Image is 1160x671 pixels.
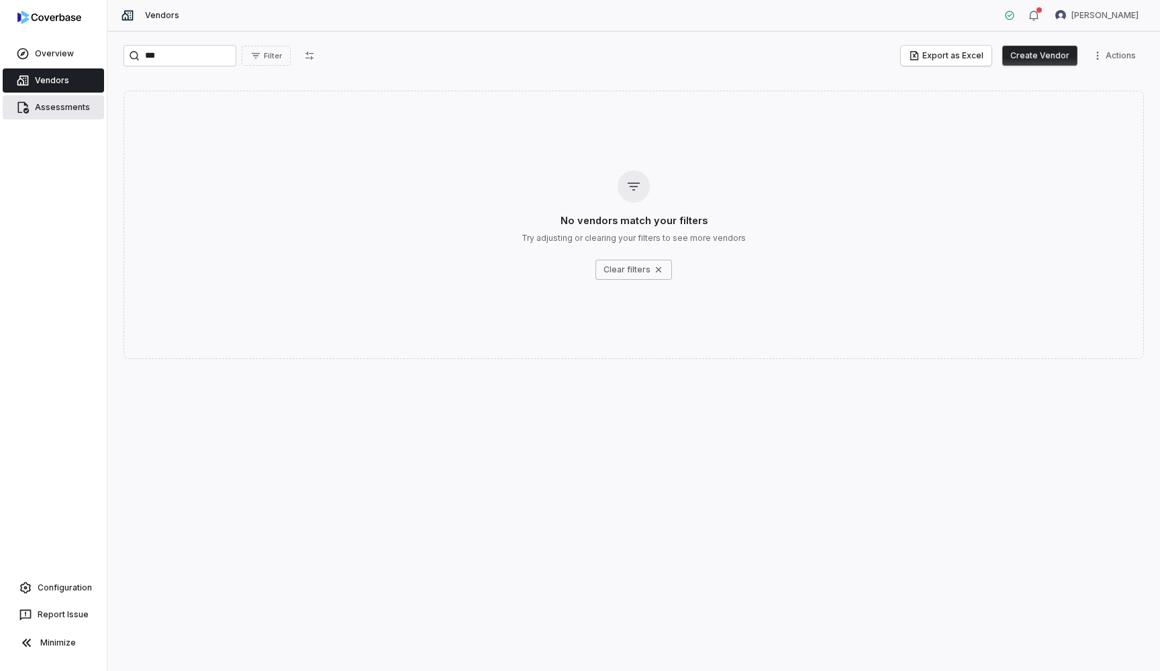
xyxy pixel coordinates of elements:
[40,637,76,648] span: Minimize
[1047,5,1147,25] button: Garima Dhaundiyal avatar[PERSON_NAME]
[595,260,672,280] button: Clear filters
[145,10,179,21] span: Vendors
[35,48,74,59] span: Overview
[35,75,69,86] span: Vendors
[5,603,101,627] button: Report Issue
[3,68,104,93] a: Vendors
[901,46,992,66] button: Export as Excel
[1071,10,1139,21] span: [PERSON_NAME]
[38,609,89,620] span: Report Issue
[35,102,90,113] span: Assessments
[1055,10,1066,21] img: Garima Dhaundiyal avatar
[17,11,81,24] img: logo-D7KZi-bG.svg
[561,213,708,227] h3: No vendors match your filters
[242,46,291,66] button: Filter
[5,576,101,600] a: Configuration
[522,233,746,244] p: Try adjusting or clearing your filters to see more vendors
[264,51,282,61] span: Filter
[3,42,104,66] a: Overview
[3,95,104,119] a: Assessments
[38,582,92,593] span: Configuration
[5,629,101,656] button: Minimize
[1002,46,1077,66] button: Create Vendor
[1088,46,1144,66] button: More actions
